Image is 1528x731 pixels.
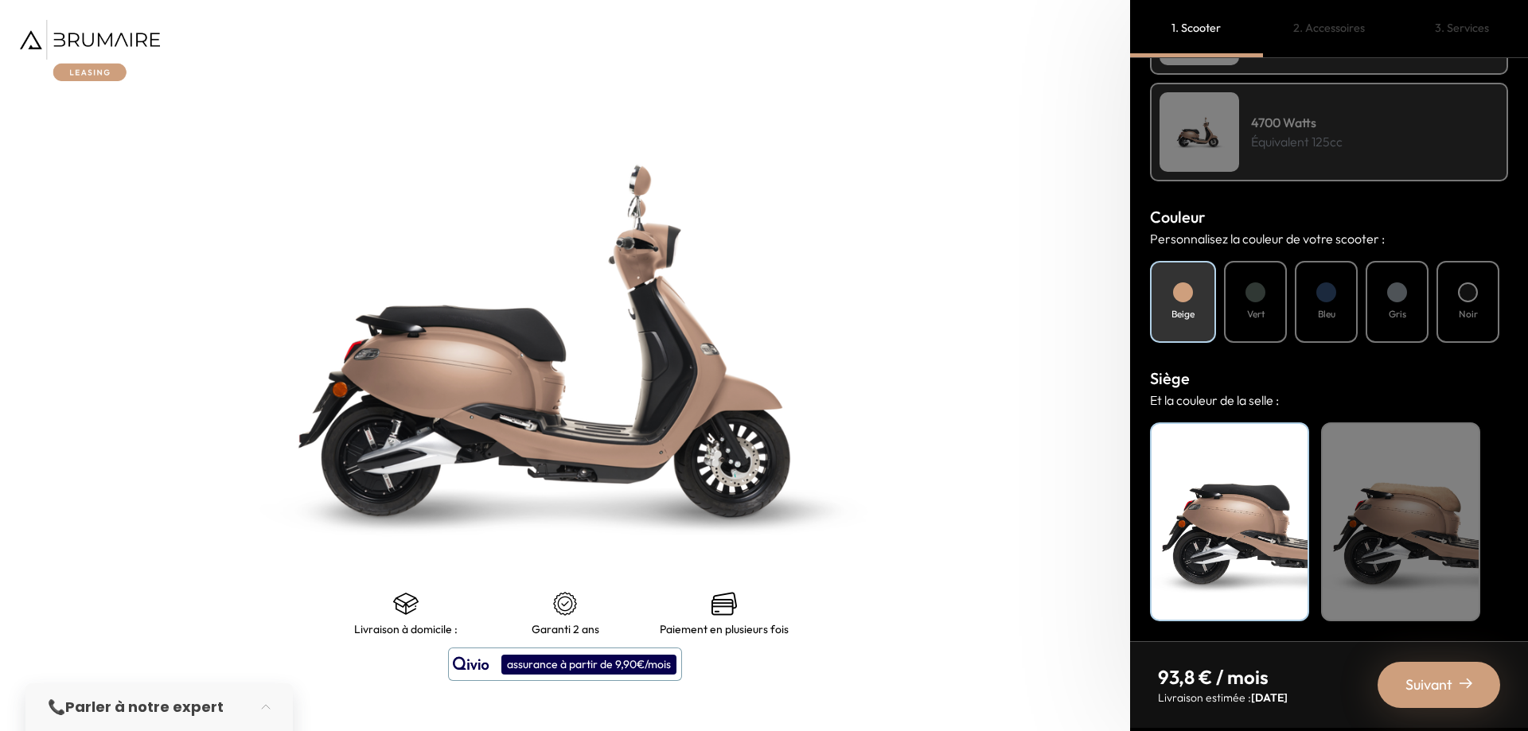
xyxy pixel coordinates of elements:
[1160,432,1300,453] h4: Noir
[1251,690,1288,705] span: [DATE]
[552,591,578,616] img: certificat-de-garantie.png
[1160,92,1239,172] img: Scooter Leasing
[1158,690,1288,706] p: Livraison estimée :
[1171,307,1195,321] h4: Beige
[354,623,458,636] p: Livraison à domicile :
[711,591,737,616] img: credit-cards.png
[532,623,599,636] p: Garanti 2 ans
[1251,132,1343,151] p: Équivalent 125cc
[1460,677,1472,690] img: right-arrow-2.png
[1318,307,1335,321] h4: Bleu
[1331,432,1471,453] h4: Beige
[1150,205,1508,229] h3: Couleur
[1405,674,1452,696] span: Suivant
[1251,113,1343,132] h4: 4700 Watts
[1158,664,1288,690] p: 93,8 € / mois
[20,20,160,81] img: Brumaire Leasing
[1389,307,1406,321] h4: Gris
[501,655,676,675] div: assurance à partir de 9,90€/mois
[1459,307,1478,321] h4: Noir
[1247,307,1265,321] h4: Vert
[453,655,489,674] img: logo qivio
[1150,229,1508,248] p: Personnalisez la couleur de votre scooter :
[1150,367,1508,391] h3: Siège
[393,591,419,616] img: shipping.png
[448,647,682,681] button: assurance à partir de 9,90€/mois
[660,623,789,636] p: Paiement en plusieurs fois
[1150,391,1508,410] p: Et la couleur de la selle :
